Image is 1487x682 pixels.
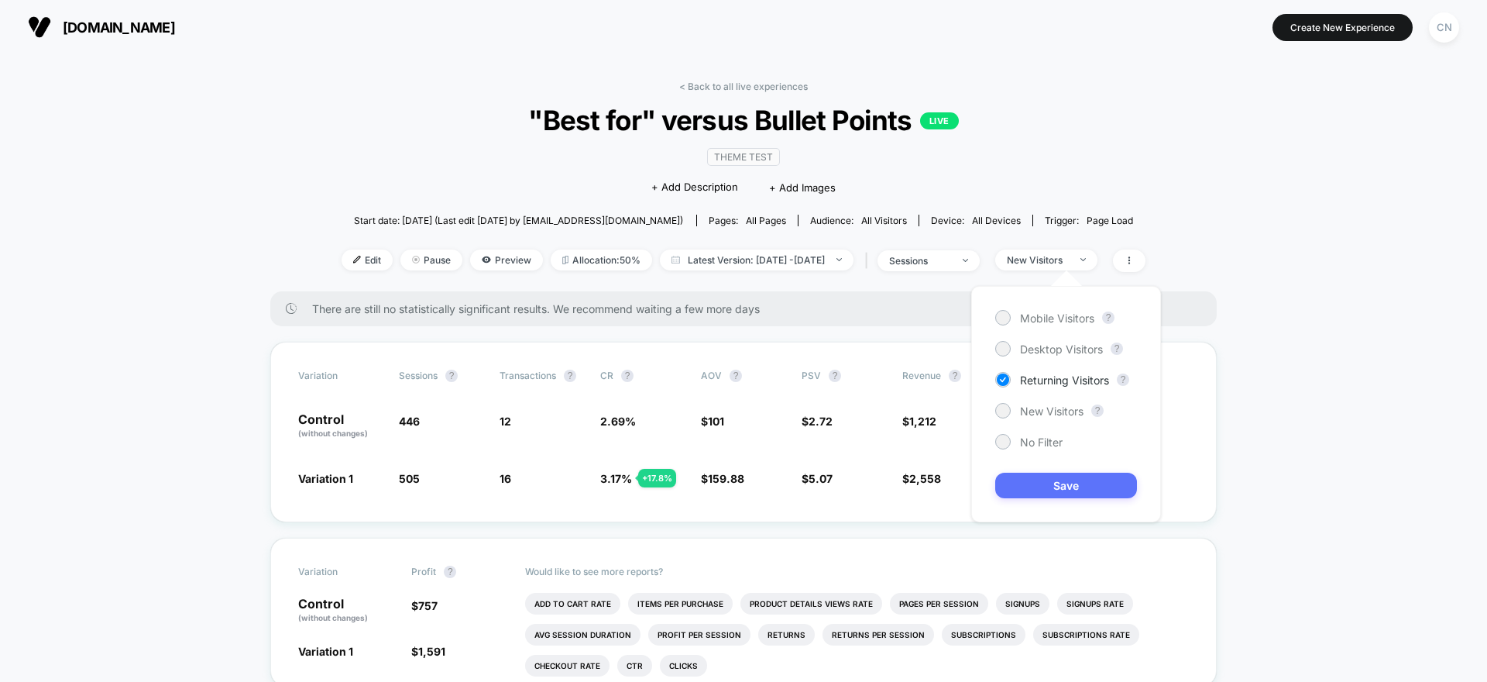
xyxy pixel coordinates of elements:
button: ? [949,370,961,382]
img: end [412,256,420,263]
span: PSV [802,370,821,381]
span: CR [600,370,613,381]
span: Edit [342,250,393,270]
span: 446 [399,415,420,428]
li: Add To Cart Rate [525,593,620,615]
span: 505 [399,472,420,485]
span: Profit [411,566,436,577]
p: Control [298,598,396,624]
span: Page Load [1087,215,1133,226]
img: end [1080,258,1086,261]
span: 2.69 % [600,415,636,428]
button: ? [730,370,742,382]
div: + 17.8 % [638,469,676,487]
span: $ [902,415,936,428]
span: $ [701,472,744,485]
a: < Back to all live experiences [679,81,808,92]
li: Ctr [617,655,652,677]
span: 3.17 % [600,472,632,485]
span: "Best for" versus Bullet Points [382,104,1105,136]
span: Latest Version: [DATE] - [DATE] [660,250,853,270]
span: All Visitors [861,215,907,226]
button: CN [1424,12,1464,43]
button: ? [1117,374,1129,386]
span: Sessions [399,370,438,381]
span: No Filter [1020,436,1063,449]
li: Signups [996,593,1049,615]
span: 16 [500,472,511,485]
span: Transactions [500,370,556,381]
span: 2.72 [809,415,833,428]
span: 12 [500,415,511,428]
span: Returning Visitors [1020,374,1109,387]
div: Audience: [810,215,907,226]
div: Trigger: [1045,215,1133,226]
span: AOV [701,370,722,381]
span: (without changes) [298,613,368,622]
span: $ [802,415,833,428]
div: CN [1429,12,1459,43]
span: Pause [400,250,462,270]
img: Visually logo [28,15,51,39]
span: Theme Test [707,148,780,166]
p: LIVE [920,112,959,129]
span: Desktop Visitors [1020,343,1103,356]
li: Pages Per Session [890,593,988,615]
button: [DOMAIN_NAME] [23,15,180,40]
span: + Add Description [651,180,738,195]
button: ? [829,370,841,382]
li: Product Details Views Rate [740,593,882,615]
span: Device: [919,215,1032,226]
img: end [836,258,842,261]
span: + Add Images [769,181,836,194]
li: Subscriptions [942,624,1025,646]
li: Returns Per Session [822,624,934,646]
img: rebalance [562,256,568,264]
div: New Visitors [1007,254,1069,266]
button: Save [995,473,1137,498]
div: Pages: [709,215,786,226]
span: 5.07 [809,472,833,485]
span: Revenue [902,370,941,381]
span: all pages [746,215,786,226]
span: 1,591 [418,645,445,658]
span: Variation [298,566,383,578]
span: $ [411,645,445,658]
span: (without changes) [298,429,368,438]
span: $ [802,472,833,485]
button: ? [1091,405,1104,417]
span: 101 [708,415,724,428]
li: Profit Per Session [648,624,750,646]
span: all devices [972,215,1021,226]
div: sessions [889,255,951,267]
span: $ [411,599,438,612]
span: 159.88 [708,472,744,485]
li: Avg Session Duration [525,624,640,646]
span: 2,558 [909,472,941,485]
li: Returns [758,624,815,646]
span: $ [701,415,724,428]
span: Mobile Visitors [1020,312,1094,325]
span: Variation 1 [298,472,353,485]
button: ? [564,370,576,382]
button: ? [621,370,634,382]
span: Allocation: 50% [551,250,652,270]
li: Signups Rate [1057,593,1133,615]
li: Checkout Rate [525,655,610,677]
button: ? [1102,312,1114,324]
span: Variation 1 [298,645,353,658]
span: | [861,250,877,272]
button: ? [444,566,456,578]
li: Clicks [660,655,707,677]
li: Items Per Purchase [628,593,733,615]
span: New Visitors [1020,405,1083,418]
span: Variation [298,370,383,382]
li: Subscriptions Rate [1033,624,1139,646]
img: end [963,259,968,262]
span: $ [902,472,941,485]
span: Preview [470,250,543,270]
span: Start date: [DATE] (Last edit [DATE] by [EMAIL_ADDRESS][DOMAIN_NAME]) [354,215,683,226]
button: ? [445,370,458,382]
img: edit [353,256,361,263]
span: 757 [418,599,438,612]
